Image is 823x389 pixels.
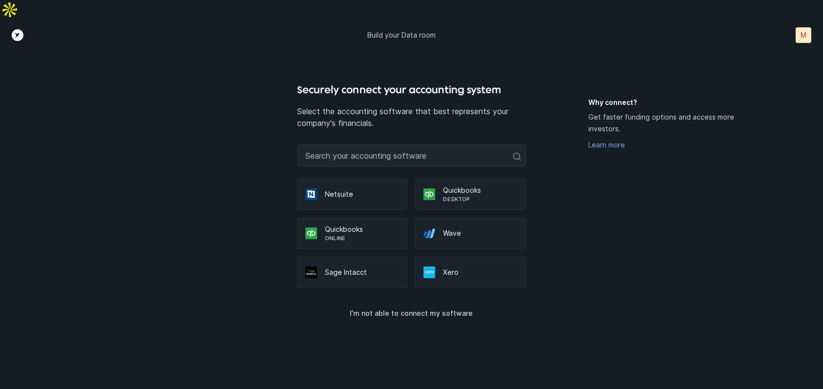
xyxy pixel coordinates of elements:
input: Search your accounting software [297,144,526,167]
p: I’m not able to connect my software [350,307,473,319]
button: M [796,27,811,43]
p: Get faster funding options and access more investors. [588,111,755,135]
div: Sage Intacct [297,257,407,288]
button: I’m not able to connect my software [297,304,526,323]
p: Quickbooks [325,225,399,234]
p: Sage Intacct [325,267,399,277]
p: Desktop [443,195,517,203]
p: Quickbooks [443,185,517,195]
div: Netsuite [297,179,407,210]
h4: Securely connect your accounting system [297,82,526,98]
h5: Why connect? [588,98,755,107]
p: Build your Data room [368,30,436,40]
p: M [801,30,806,40]
p: Wave [443,228,517,238]
p: Online [325,234,399,242]
p: Netsuite [325,189,399,199]
div: Wave [415,218,525,249]
a: Learn more [588,141,625,149]
p: Select the accounting software that best represents your company's financials. [297,105,526,129]
div: Xero [415,257,525,288]
p: Xero [443,267,517,277]
div: QuickbooksDesktop [415,179,525,210]
div: QuickbooksOnline [297,218,407,249]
